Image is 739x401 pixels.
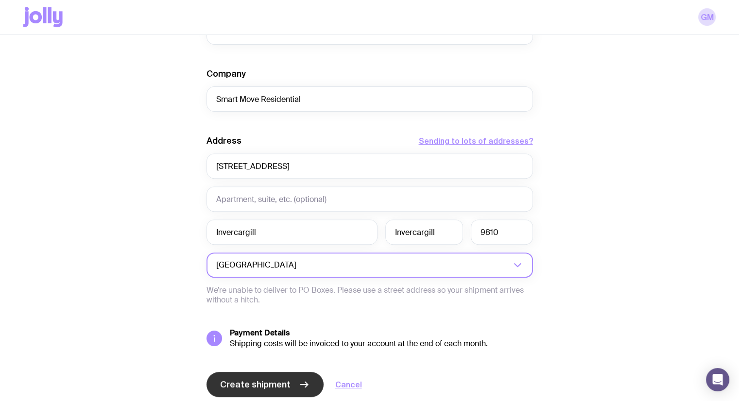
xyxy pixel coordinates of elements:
input: State [385,219,463,245]
input: Street Address [206,153,533,179]
input: Zip Code [471,219,533,245]
div: Shipping costs will be invoiced to your account at the end of each month. [230,339,533,349]
a: GM [698,8,716,26]
div: Search for option [206,252,533,278]
a: Cancel [335,379,362,390]
div: Open Intercom Messenger [706,368,729,391]
span: [GEOGRAPHIC_DATA] [216,252,298,278]
p: We’re unable to deliver to PO Boxes. Please use a street address so your shipment arrives without... [206,285,533,305]
span: Create shipment [220,379,291,390]
label: Address [206,135,241,147]
input: Company Name (optional) [206,86,533,112]
input: City [206,219,378,245]
h5: Payment Details [230,328,533,338]
button: Sending to lots of addresses? [419,135,533,147]
label: Company [206,68,246,80]
input: Search for option [298,252,511,278]
button: Create shipment [206,372,324,397]
input: Apartment, suite, etc. (optional) [206,186,533,212]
